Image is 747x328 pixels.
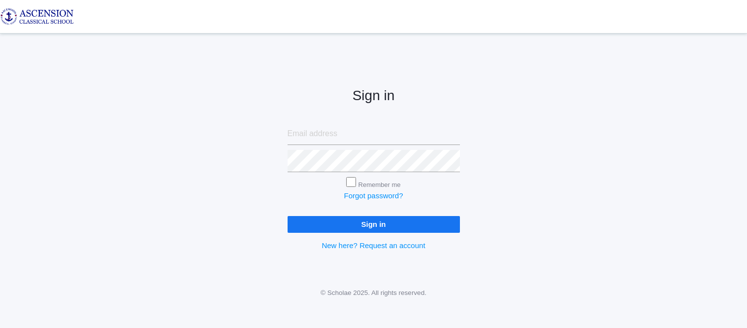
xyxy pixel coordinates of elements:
a: Forgot password? [344,191,403,200]
a: New here? Request an account [322,241,425,250]
input: Sign in [288,216,460,232]
label: Remember me [358,181,401,188]
input: Email address [288,123,460,145]
h2: Sign in [288,88,460,104]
